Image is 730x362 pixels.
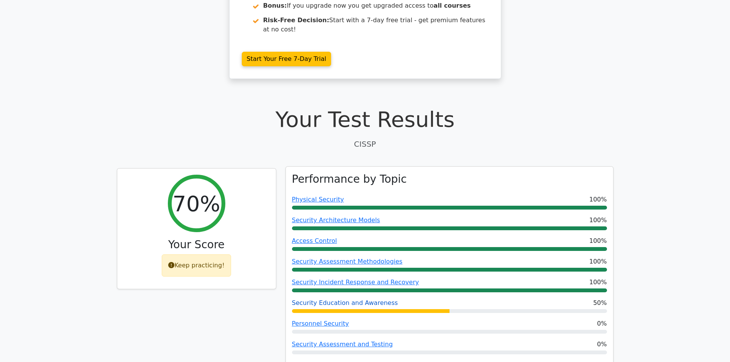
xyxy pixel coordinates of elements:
span: 100% [589,216,607,225]
span: 100% [589,278,607,287]
a: Security Architecture Models [292,216,380,224]
a: Access Control [292,237,337,244]
a: Start Your Free 7-Day Trial [242,52,331,66]
span: 100% [589,257,607,266]
h2: 70% [172,191,220,216]
a: Security Assessment Methodologies [292,258,403,265]
h3: Performance by Topic [292,173,407,186]
p: CISSP [117,138,614,150]
span: 100% [589,195,607,204]
a: Security Incident Response and Recovery [292,278,419,286]
span: 100% [589,236,607,246]
span: 0% [597,319,607,328]
a: Personnel Security [292,320,349,327]
div: Keep practicing! [162,254,231,277]
a: Security Assessment and Testing [292,341,393,348]
a: Physical Security [292,196,344,203]
span: 50% [593,298,607,308]
h3: Your Score [123,238,270,251]
a: Security Education and Awareness [292,299,398,306]
h1: Your Test Results [117,106,614,132]
span: 0% [597,340,607,349]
